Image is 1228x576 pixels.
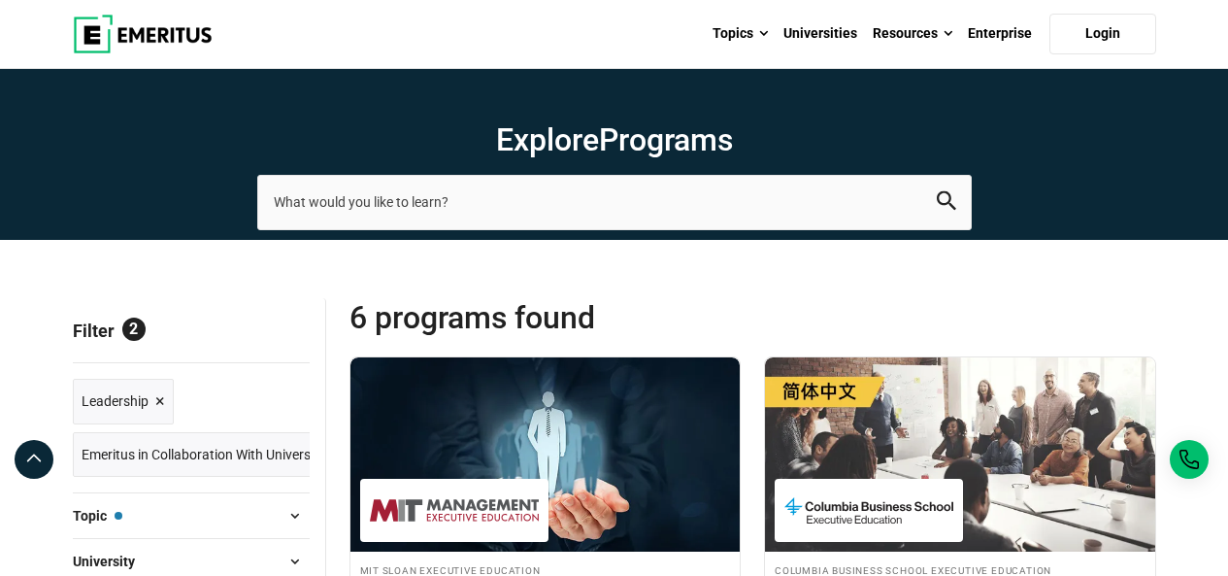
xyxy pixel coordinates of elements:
[350,357,741,552] img: Leading Organizations and Change | Online Leadership Course
[73,547,310,576] button: University
[122,318,146,341] span: 2
[257,175,972,229] input: search-page
[73,298,310,362] p: Filter
[937,191,956,214] button: search
[73,551,150,572] span: University
[73,432,360,478] a: Emeritus in Collaboration With Universities ×
[370,489,539,532] img: MIT Sloan Executive Education
[599,121,733,158] span: Programs
[349,298,753,337] span: 6 Programs found
[73,505,122,526] span: Topic
[765,357,1155,552] img: 卓越领导力：研究生文凭课程 | Online Leadership Course
[257,120,972,159] h1: Explore
[1049,14,1156,54] a: Login
[155,388,165,416] span: ×
[784,489,953,532] img: Columbia Business School Executive Education
[73,501,310,530] button: Topic
[82,390,149,412] span: Leadership
[82,444,335,465] span: Emeritus in Collaboration With Universities
[249,321,310,346] a: Reset all
[73,379,174,424] a: Leadership ×
[937,196,956,215] a: search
